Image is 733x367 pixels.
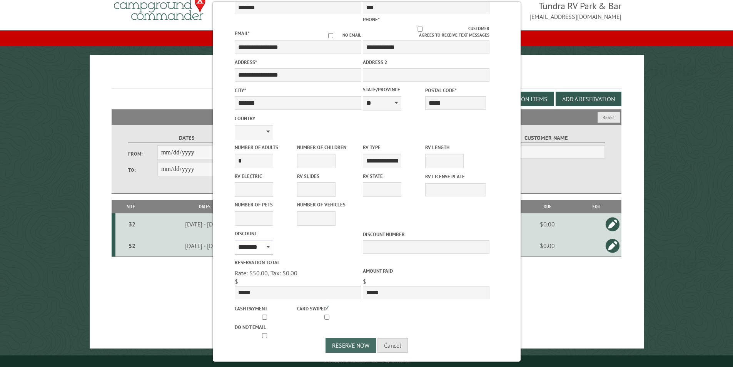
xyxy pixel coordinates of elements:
button: Add a Reservation [556,92,621,106]
label: RV State [363,173,424,180]
th: Dates [147,200,263,213]
small: © Campground Commander LLC. All rights reserved. [323,359,410,364]
span: $ [363,278,366,285]
label: Customer Name [488,134,605,142]
h2: Filters [112,109,622,124]
label: Do not email [235,323,296,331]
button: Reserve Now [326,338,376,353]
label: Country [235,115,361,122]
label: Number of Pets [235,201,296,208]
span: Rate: $50.00, Tax: $0.00 [235,269,297,277]
button: Edit Add-on Items [488,92,554,106]
button: Reset [598,112,620,123]
label: State/Province [363,86,424,93]
div: [DATE] - [DATE] [148,242,262,250]
th: Site [115,200,147,213]
label: Number of Adults [235,144,296,151]
label: RV Type [363,144,424,151]
span: $ [235,278,238,285]
th: Due [523,200,572,213]
label: RV Slides [297,173,358,180]
label: Postal Code [425,87,486,94]
label: Discount Number [363,231,489,238]
td: $0.00 [523,213,572,235]
label: RV Electric [235,173,296,180]
label: To: [128,166,157,174]
input: No email [319,33,342,38]
label: Dates [128,134,245,142]
label: Discount [235,230,361,237]
td: $0.00 [523,235,572,257]
label: RV Length [425,144,486,151]
label: From: [128,150,157,158]
label: Customer agrees to receive text messages [363,25,489,39]
a: ? [327,304,329,310]
label: Number of Children [297,144,358,151]
div: 52 [119,242,145,250]
label: City [235,87,361,94]
button: Cancel [377,338,408,353]
label: Card swiped [297,304,358,312]
label: Address 2 [363,59,489,66]
div: 32 [119,220,145,228]
label: No email [319,32,361,39]
label: Number of Vehicles [297,201,358,208]
th: Edit [572,200,621,213]
div: [DATE] - [DATE] [148,220,262,228]
input: Customer agrees to receive text messages [372,27,468,32]
label: Cash payment [235,305,296,312]
label: Reservation Total [235,259,361,266]
label: RV License Plate [425,173,486,180]
h1: Reservations [112,67,622,89]
label: Email [235,30,250,37]
label: Amount paid [363,267,489,275]
label: Address [235,59,361,66]
label: Phone [363,16,380,23]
